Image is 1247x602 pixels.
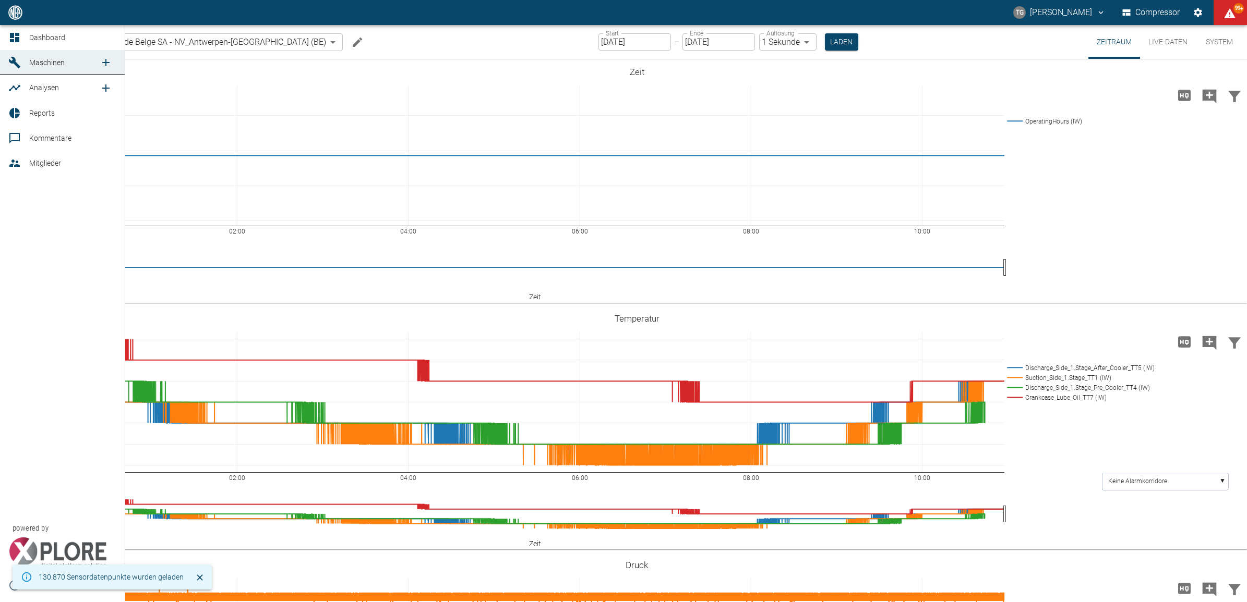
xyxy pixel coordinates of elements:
[1222,575,1247,602] button: Daten filtern
[1108,477,1167,485] text: Keine Alarmkorridore
[13,523,49,533] span: powered by
[1013,6,1026,19] div: TG
[1189,3,1207,22] button: Einstellungen
[8,537,107,569] img: Xplore Logo
[29,33,65,42] span: Dashboard
[95,52,116,73] a: new /machines
[606,29,619,38] label: Start
[1197,82,1222,109] button: Kommentar hinzufügen
[1222,82,1247,109] button: Daten filtern
[29,159,61,167] span: Mitglieder
[1196,25,1243,59] button: System
[1140,25,1196,59] button: Live-Daten
[825,33,858,51] button: Laden
[7,5,23,19] img: logo
[1172,336,1197,346] span: Hohe Auflösung
[1012,3,1107,22] button: thomas.gregoir@neuman-esser.com
[1172,583,1197,593] span: Hohe Auflösung
[1197,575,1222,602] button: Kommentar hinzufügen
[1222,328,1247,355] button: Daten filtern
[29,83,59,92] span: Analysen
[674,36,679,48] p: –
[29,134,71,142] span: Kommentare
[29,58,65,67] span: Maschinen
[192,570,208,585] button: Schließen
[1120,3,1182,22] button: Compressor
[690,29,703,38] label: Ende
[53,36,326,48] span: 13.0007/1_Air Liquide Belge SA - NV_Antwerpen-[GEOGRAPHIC_DATA] (BE)
[347,32,368,53] button: Machine bearbeiten
[29,109,55,117] span: Reports
[1197,328,1222,355] button: Kommentar hinzufügen
[1233,3,1244,14] span: 99+
[598,33,671,51] input: DD.MM.YYYY
[1172,90,1197,100] span: Hohe Auflösung
[39,568,184,586] div: 130.870 Sensordatenpunkte wurden geladen
[759,33,817,51] div: 1 Sekunde
[36,36,326,48] a: 13.0007/1_Air Liquide Belge SA - NV_Antwerpen-[GEOGRAPHIC_DATA] (BE)
[766,29,795,38] label: Auflösung
[95,78,116,99] a: new /analyses/list/0
[682,33,755,51] input: DD.MM.YYYY
[1088,25,1140,59] button: Zeitraum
